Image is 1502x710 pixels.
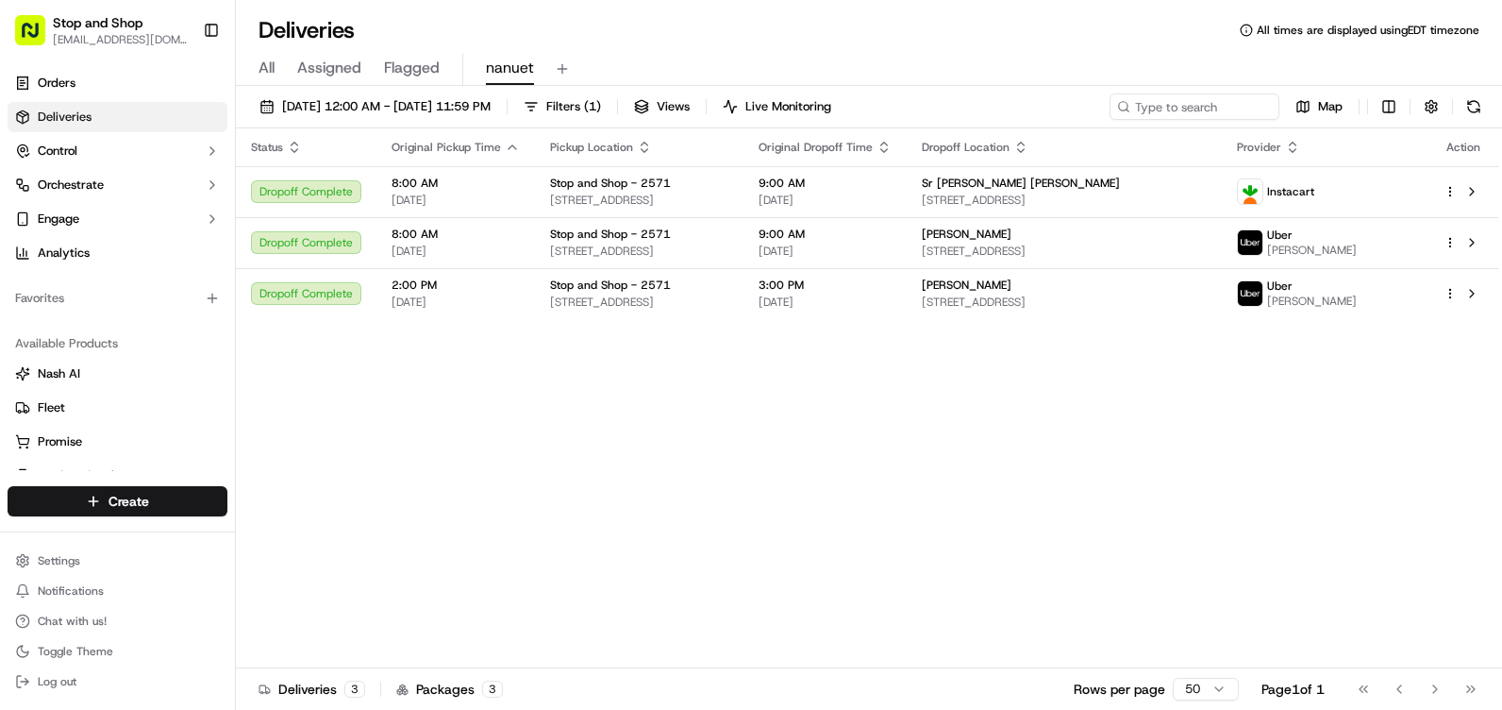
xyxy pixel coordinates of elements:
[15,433,220,450] a: Promise
[344,681,365,698] div: 3
[8,8,195,53] button: Stop and Shop[EMAIL_ADDRESS][DOMAIN_NAME]
[392,176,520,191] span: 8:00 AM
[251,140,283,155] span: Status
[8,461,227,491] button: Product Catalog
[1444,140,1483,155] div: Action
[259,680,365,699] div: Deliveries
[392,278,520,293] span: 2:00 PM
[759,140,873,155] span: Original Dropoff Time
[1318,98,1343,115] span: Map
[282,98,491,115] span: [DATE] 12:00 AM - [DATE] 11:59 PM
[392,227,520,242] span: 8:00 AM
[657,98,690,115] span: Views
[759,193,892,208] span: [DATE]
[38,177,104,194] span: Orchestrate
[8,170,227,200] button: Orchestrate
[8,486,227,516] button: Create
[922,295,1207,310] span: [STREET_ADDRESS]
[745,98,831,115] span: Live Monitoring
[8,608,227,634] button: Chat with us!
[15,365,220,382] a: Nash AI
[922,140,1010,155] span: Dropoff Location
[1267,184,1314,199] span: Instacart
[53,32,188,47] span: [EMAIL_ADDRESS][DOMAIN_NAME]
[486,57,534,79] span: nanuet
[1267,279,1293,294] span: Uber
[15,467,220,484] a: Product Catalog
[922,227,1011,242] span: [PERSON_NAME]
[38,553,80,568] span: Settings
[759,176,892,191] span: 9:00 AM
[1267,294,1357,309] span: [PERSON_NAME]
[550,227,671,242] span: Stop and Shop - 2571
[392,193,520,208] span: [DATE]
[38,109,92,126] span: Deliveries
[922,193,1207,208] span: [STREET_ADDRESS]
[396,680,503,699] div: Packages
[8,578,227,604] button: Notifications
[922,176,1120,191] span: Sr [PERSON_NAME] [PERSON_NAME]
[550,278,671,293] span: Stop and Shop - 2571
[550,176,671,191] span: Stop and Shop - 2571
[8,638,227,665] button: Toggle Theme
[550,295,728,310] span: [STREET_ADDRESS]
[259,57,275,79] span: All
[1110,93,1279,120] input: Type to search
[259,15,355,45] h1: Deliveries
[8,548,227,574] button: Settings
[1237,140,1281,155] span: Provider
[8,68,227,98] a: Orders
[8,393,227,423] button: Fleet
[38,467,128,484] span: Product Catalog
[108,492,149,511] span: Create
[1238,179,1262,204] img: profile_instacart_ahold_partner.png
[8,427,227,457] button: Promise
[550,244,728,259] span: [STREET_ADDRESS]
[38,433,82,450] span: Promise
[392,295,520,310] span: [DATE]
[1267,243,1357,258] span: [PERSON_NAME]
[392,244,520,259] span: [DATE]
[1238,281,1262,306] img: profile_uber_ahold_partner.png
[15,399,220,416] a: Fleet
[1257,23,1479,38] span: All times are displayed using EDT timezone
[8,329,227,359] div: Available Products
[1238,230,1262,255] img: profile_uber_ahold_partner.png
[482,681,503,698] div: 3
[251,93,499,120] button: [DATE] 12:00 AM - [DATE] 11:59 PM
[584,98,601,115] span: ( 1 )
[626,93,698,120] button: Views
[8,668,227,695] button: Log out
[384,57,440,79] span: Flagged
[8,204,227,234] button: Engage
[922,244,1207,259] span: [STREET_ADDRESS]
[38,614,107,629] span: Chat with us!
[759,244,892,259] span: [DATE]
[1074,680,1165,699] p: Rows per page
[392,140,501,155] span: Original Pickup Time
[38,245,90,262] span: Analytics
[759,227,892,242] span: 9:00 AM
[38,674,76,689] span: Log out
[38,583,104,599] span: Notifications
[38,644,113,659] span: Toggle Theme
[8,102,227,132] a: Deliveries
[38,399,65,416] span: Fleet
[53,13,142,32] button: Stop and Shop
[8,359,227,389] button: Nash AI
[550,193,728,208] span: [STREET_ADDRESS]
[1261,680,1325,699] div: Page 1 of 1
[297,57,361,79] span: Assigned
[759,295,892,310] span: [DATE]
[38,211,79,228] span: Engage
[759,278,892,293] span: 3:00 PM
[38,365,80,382] span: Nash AI
[1287,93,1351,120] button: Map
[714,93,840,120] button: Live Monitoring
[8,238,227,268] a: Analytics
[1460,93,1487,120] button: Refresh
[546,98,601,115] span: Filters
[922,278,1011,293] span: [PERSON_NAME]
[515,93,609,120] button: Filters(1)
